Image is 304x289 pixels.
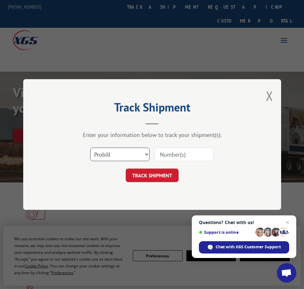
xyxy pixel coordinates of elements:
[55,103,249,115] h2: Track Shipment
[216,244,281,250] span: Chat with XGS Customer Support
[266,87,273,104] button: Close modal
[199,230,253,235] span: Support is online
[126,169,179,182] button: TRACK SHIPMENT
[199,241,289,253] div: Chat with XGS Customer Support
[154,148,214,161] input: Number(s)
[55,131,249,139] div: Enter your information below to track your shipment(s).
[277,263,296,283] div: Open chat
[284,219,291,226] span: Close chat
[199,220,289,225] span: Questions? Chat with us!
